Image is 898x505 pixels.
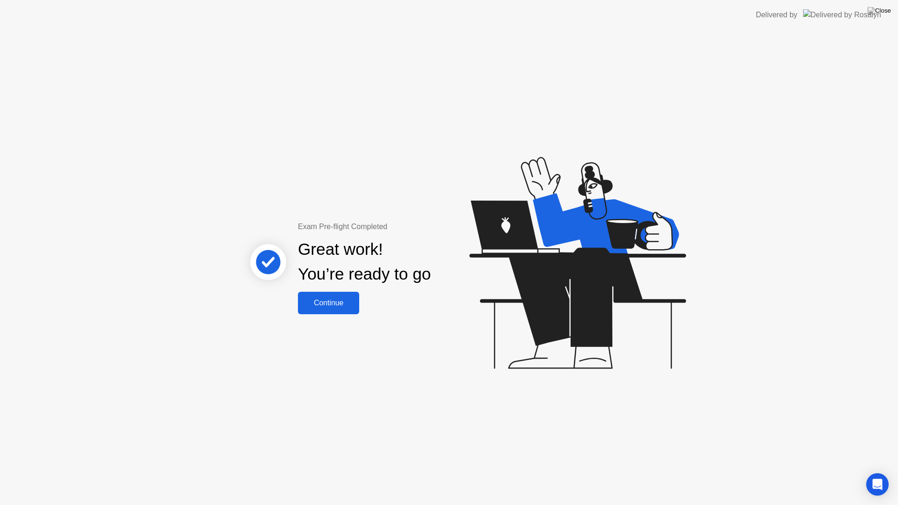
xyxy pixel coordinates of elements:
img: Close [868,7,891,14]
div: Exam Pre-flight Completed [298,221,491,232]
img: Delivered by Rosalyn [803,9,881,20]
div: Open Intercom Messenger [866,473,889,496]
div: Great work! You’re ready to go [298,237,431,287]
div: Delivered by [756,9,797,21]
button: Continue [298,292,359,314]
div: Continue [301,299,356,307]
